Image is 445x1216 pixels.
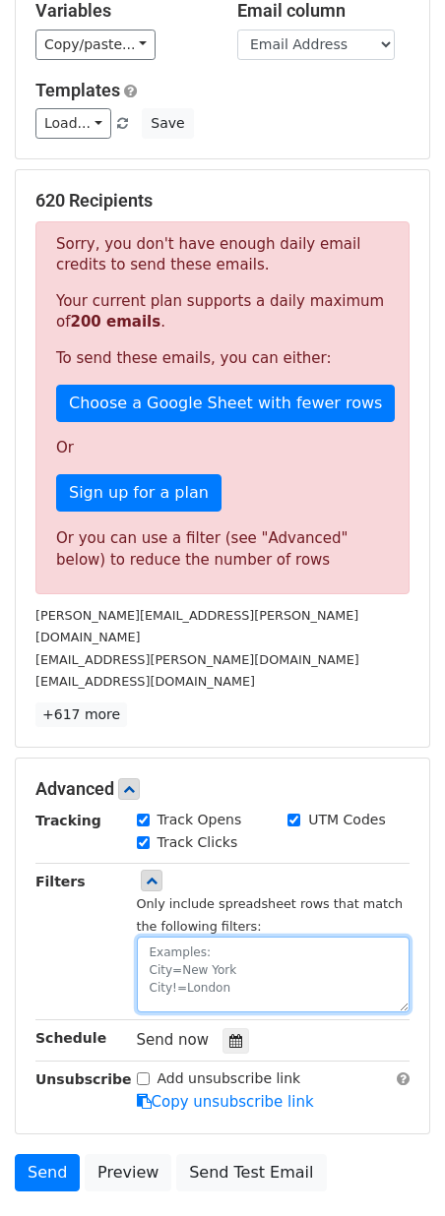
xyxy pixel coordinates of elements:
[35,674,255,689] small: [EMAIL_ADDRESS][DOMAIN_NAME]
[56,291,389,333] p: Your current plan supports a daily maximum of .
[56,527,389,572] div: Or you can use a filter (see "Advanced" below) to reduce the number of rows
[35,608,358,645] small: [PERSON_NAME][EMAIL_ADDRESS][PERSON_NAME][DOMAIN_NAME]
[35,1071,132,1087] strong: Unsubscribe
[85,1154,171,1191] a: Preview
[176,1154,326,1191] a: Send Test Email
[70,313,160,331] strong: 200 emails
[56,348,389,369] p: To send these emails, you can either:
[56,474,222,512] a: Sign up for a plan
[158,832,238,853] label: Track Clicks
[158,1068,301,1089] label: Add unsubscribe link
[15,1154,80,1191] a: Send
[35,190,410,212] h5: 620 Recipients
[347,1122,445,1216] iframe: Chat Widget
[35,702,127,727] a: +617 more
[35,652,359,667] small: [EMAIL_ADDRESS][PERSON_NAME][DOMAIN_NAME]
[308,810,385,830] label: UTM Codes
[35,778,410,800] h5: Advanced
[137,1031,210,1049] span: Send now
[35,874,86,889] strong: Filters
[142,108,193,139] button: Save
[35,1030,106,1046] strong: Schedule
[56,385,395,422] a: Choose a Google Sheet with fewer rows
[35,30,156,60] a: Copy/paste...
[35,108,111,139] a: Load...
[35,80,120,100] a: Templates
[137,896,404,934] small: Only include spreadsheet rows that match the following filters:
[56,234,389,275] p: Sorry, you don't have enough daily email credits to send these emails.
[56,438,389,458] p: Or
[35,813,101,828] strong: Tracking
[158,810,242,830] label: Track Opens
[137,1093,314,1111] a: Copy unsubscribe link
